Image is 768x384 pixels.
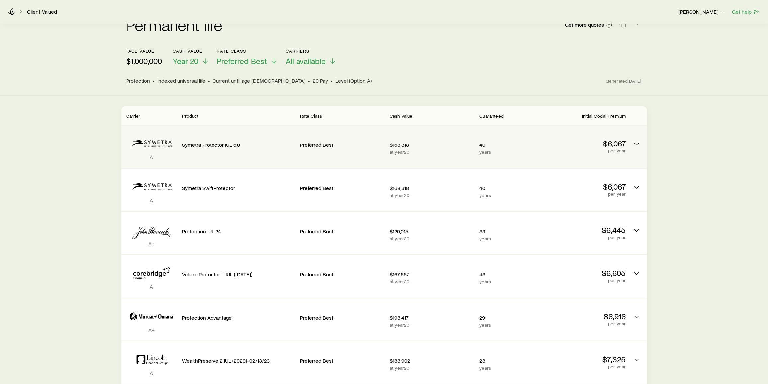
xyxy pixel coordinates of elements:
p: Protection IUL 24 [182,228,295,235]
p: at year 20 [390,236,474,241]
p: Carriers [286,48,337,54]
span: • [208,77,210,84]
p: per year [541,278,626,283]
p: 40 [480,185,536,191]
p: 39 [480,228,536,235]
a: Client, Valued [27,9,57,15]
span: Product [182,113,199,119]
p: A [127,154,177,160]
button: CarriersAll available [286,48,337,66]
p: $6,916 [541,312,626,321]
p: Value+ Protector III IUL ([DATE]) [182,271,295,278]
p: $1,000,000 [127,56,162,66]
p: $129,015 [390,228,474,235]
p: $193,417 [390,314,474,321]
p: A [127,370,177,376]
span: Current until age [DEMOGRAPHIC_DATA] [213,77,306,84]
span: [DATE] [628,78,642,84]
span: • [331,77,333,84]
p: per year [541,235,626,240]
p: Preferred Best [300,185,384,191]
p: per year [541,364,626,369]
p: 43 [480,271,536,278]
p: $168,318 [390,185,474,191]
span: Year 20 [173,56,199,66]
span: 20 Pay [313,77,328,84]
p: A+ [127,240,177,247]
p: $167,667 [390,271,474,278]
p: A+ [127,327,177,333]
span: Preferred Best [217,56,267,66]
span: Initial Modal Premium [582,113,626,119]
p: years [480,279,536,284]
p: Symetra Protector IUL 6.0 [182,142,295,148]
p: $7,325 [541,355,626,364]
p: $183,902 [390,357,474,364]
p: Preferred Best [300,314,384,321]
p: years [480,236,536,241]
span: Cash Value [390,113,413,119]
p: per year [541,321,626,326]
p: [PERSON_NAME] [678,8,726,15]
p: face value [127,48,162,54]
p: Symetra SwiftProtector [182,185,295,191]
p: 40 [480,142,536,148]
p: Preferred Best [300,357,384,364]
span: Carrier [127,113,141,119]
p: per year [541,191,626,197]
p: A [127,197,177,204]
p: at year 20 [390,149,474,155]
p: years [480,149,536,155]
p: per year [541,148,626,153]
span: Generated [606,78,641,84]
p: Preferred Best [300,142,384,148]
p: at year 20 [390,193,474,198]
p: 28 [480,357,536,364]
p: $6,067 [541,139,626,148]
a: Get more quotes [565,21,613,29]
p: Preferred Best [300,228,384,235]
span: Level (Option A) [336,77,372,84]
button: Get help [732,8,760,16]
span: Rate Class [300,113,322,119]
p: Rate Class [217,48,278,54]
p: at year 20 [390,365,474,371]
span: Protection [127,77,150,84]
button: [PERSON_NAME] [678,8,726,16]
span: Get more quotes [565,22,604,27]
button: Cash ValueYear 20 [173,48,209,66]
h2: Permanent life [127,17,223,33]
p: years [480,193,536,198]
p: Cash Value [173,48,209,54]
p: A [127,283,177,290]
p: at year 20 [390,279,474,284]
p: $6,605 [541,268,626,278]
p: at year 20 [390,322,474,328]
p: 29 [480,314,536,321]
p: $6,067 [541,182,626,191]
p: WealthPreserve 2 IUL (2020)-02/13/23 [182,357,295,364]
span: Guaranteed [480,113,504,119]
span: Indexed universal life [158,77,206,84]
p: years [480,365,536,371]
p: Protection Advantage [182,314,295,321]
button: Rate ClassPreferred Best [217,48,278,66]
p: Preferred Best [300,271,384,278]
span: • [308,77,310,84]
span: All available [286,56,326,66]
p: years [480,322,536,328]
p: $168,318 [390,142,474,148]
p: $6,445 [541,225,626,235]
span: • [153,77,155,84]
